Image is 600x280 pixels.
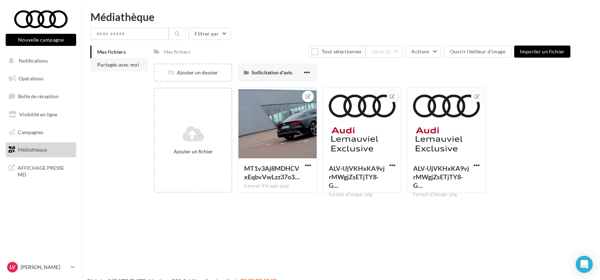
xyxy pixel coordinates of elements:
span: ALV-UjVKHxKA9vjrMWgjZsETjTY8-GePi5GTxiU7V7n7vTpoBnoKTsWF [329,164,385,189]
span: AFFICHAGE PRESSE MD [18,163,73,178]
span: (0) [385,49,391,54]
a: Médiathèque [4,142,78,157]
div: Ajouter un fichier [158,148,228,155]
button: Nouvelle campagne [6,34,76,46]
button: Importer un fichier [514,46,570,58]
span: MT1v3Aj8MDHCVxEqbvVwLzz37o3ST89a9_UFqY_0ZBDFDdM-nk1fNlADWCDGGZprtfi-gVvM8jyIz-P9Rw=s0 [244,164,300,181]
span: ALV-UjVKHxKA9vjrMWgjZsETjTY8-GePi5GTxiU7V7n7vTpoBnoKTsWF [413,164,469,189]
div: Mes fichiers [164,48,190,56]
span: Partagés avec moi [97,62,139,68]
button: Actions [405,46,441,58]
span: Sollicitation d'avis [252,69,292,75]
p: [PERSON_NAME] [21,264,68,271]
button: Tout sélectionner [308,46,365,58]
span: Boîte de réception [18,93,59,99]
span: Mes fichiers [97,49,126,55]
span: Opérations [19,75,43,81]
span: LV [10,264,15,271]
div: Format d'image: png [329,191,395,198]
span: Visibilité en ligne [19,111,57,117]
a: Campagnes [4,125,78,140]
a: Visibilité en ligne [4,107,78,122]
a: Boîte de réception [4,89,78,104]
div: Open Intercom Messenger [576,256,593,273]
button: Gérer(0) [365,46,403,58]
div: Ajouter un dossier [155,69,231,76]
span: Campagnes [18,129,43,135]
button: Filtrer par [189,28,231,40]
div: Format d'image: jpeg [244,183,311,189]
a: AFFICHAGE PRESSE MD [4,160,78,181]
a: LV [PERSON_NAME] [6,260,76,274]
span: Notifications [19,58,48,64]
span: Importer un fichier [520,48,565,54]
span: Médiathèque [18,147,47,153]
span: Actions [411,48,429,54]
div: Médiathèque [90,11,591,22]
button: Notifications [4,53,75,68]
div: Format d'image: png [413,191,480,198]
button: Ouvrir l'éditeur d'image [444,46,511,58]
a: Opérations [4,71,78,86]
